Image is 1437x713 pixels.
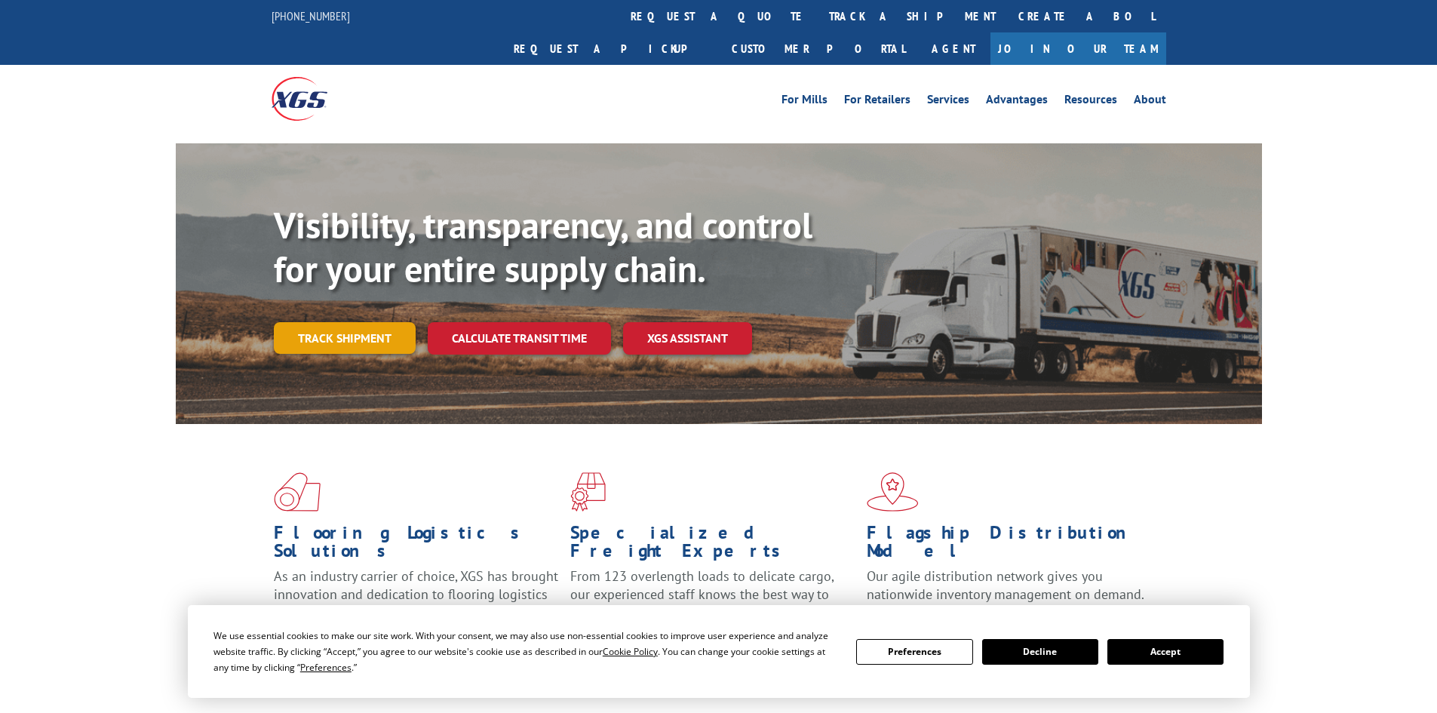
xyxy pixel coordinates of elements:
button: Preferences [856,639,972,665]
a: For Mills [781,94,828,110]
span: Cookie Policy [603,645,658,658]
a: Services [927,94,969,110]
p: From 123 overlength loads to delicate cargo, our experienced staff knows the best way to move you... [570,567,855,635]
h1: Flooring Logistics Solutions [274,524,559,567]
a: Advantages [986,94,1048,110]
a: For Retailers [844,94,910,110]
img: xgs-icon-flagship-distribution-model-red [867,472,919,512]
button: Accept [1107,639,1224,665]
div: Cookie Consent Prompt [188,605,1250,698]
img: xgs-icon-total-supply-chain-intelligence-red [274,472,321,512]
span: As an industry carrier of choice, XGS has brought innovation and dedication to flooring logistics... [274,567,558,621]
button: Decline [982,639,1098,665]
h1: Specialized Freight Experts [570,524,855,567]
span: Our agile distribution network gives you nationwide inventory management on demand. [867,567,1144,603]
a: About [1134,94,1166,110]
img: xgs-icon-focused-on-flooring-red [570,472,606,512]
a: Calculate transit time [428,322,611,355]
a: Track shipment [274,322,416,354]
a: XGS ASSISTANT [623,322,752,355]
div: We use essential cookies to make our site work. With your consent, we may also use non-essential ... [213,628,838,675]
h1: Flagship Distribution Model [867,524,1152,567]
a: Agent [917,32,990,65]
a: Resources [1064,94,1117,110]
a: Join Our Team [990,32,1166,65]
a: [PHONE_NUMBER] [272,8,350,23]
a: Customer Portal [720,32,917,65]
span: Preferences [300,661,352,674]
a: Request a pickup [502,32,720,65]
b: Visibility, transparency, and control for your entire supply chain. [274,201,812,292]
